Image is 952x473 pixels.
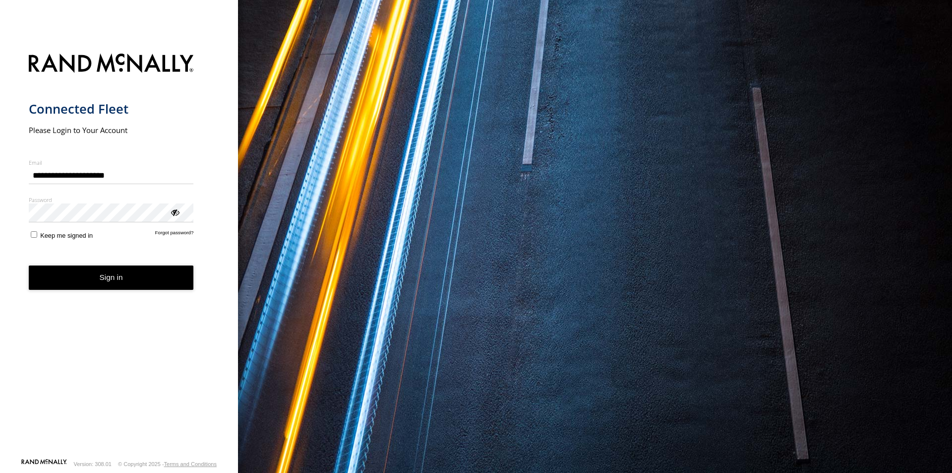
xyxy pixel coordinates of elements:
div: Version: 308.01 [74,461,112,467]
h1: Connected Fleet [29,101,194,117]
div: © Copyright 2025 - [118,461,217,467]
a: Visit our Website [21,459,67,469]
a: Terms and Conditions [164,461,217,467]
a: Forgot password? [155,230,194,239]
h2: Please Login to Your Account [29,125,194,135]
label: Email [29,159,194,166]
label: Password [29,196,194,203]
input: Keep me signed in [31,231,37,238]
form: main [29,48,210,458]
span: Keep me signed in [40,232,93,239]
button: Sign in [29,266,194,290]
img: Rand McNally [29,52,194,77]
div: ViewPassword [170,207,179,217]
